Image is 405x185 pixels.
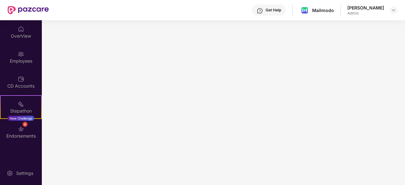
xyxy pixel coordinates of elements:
[266,8,281,13] div: Get Help
[257,8,263,14] img: svg+xml;base64,PHN2ZyBpZD0iSGVscC0zMngzMiIgeG1sbnM9Imh0dHA6Ly93d3cudzMub3JnLzIwMDAvc3ZnIiB3aWR0aD...
[347,11,384,16] div: Admin
[18,76,24,82] img: svg+xml;base64,PHN2ZyBpZD0iQ0RfQWNjb3VudHMiIGRhdGEtbmFtZT0iQ0QgQWNjb3VudHMiIHhtbG5zPSJodHRwOi8vd3...
[8,6,49,14] img: New Pazcare Logo
[18,101,24,107] img: svg+xml;base64,PHN2ZyB4bWxucz0iaHR0cDovL3d3dy53My5vcmcvMjAwMC9zdmciIHdpZHRoPSIyMSIgaGVpZ2h0PSIyMC...
[300,6,309,15] img: mailmodo-logo.png
[347,5,384,11] div: [PERSON_NAME]
[391,8,396,13] img: svg+xml;base64,PHN2ZyBpZD0iRHJvcGRvd24tMzJ4MzIiIHhtbG5zPSJodHRwOi8vd3d3LnczLm9yZy8yMDAwL3N2ZyIgd2...
[1,108,41,114] div: Stepathon
[18,126,24,132] img: svg+xml;base64,PHN2ZyBpZD0iRW5kb3JzZW1lbnRzIiB4bWxucz0iaHR0cDovL3d3dy53My5vcmcvMjAwMC9zdmciIHdpZH...
[22,122,28,127] div: 6
[8,116,34,121] div: New Challenge
[312,7,334,13] div: Mailmodo
[14,170,35,176] div: Settings
[7,170,13,176] img: svg+xml;base64,PHN2ZyBpZD0iU2V0dGluZy0yMHgyMCIgeG1sbnM9Imh0dHA6Ly93d3cudzMub3JnLzIwMDAvc3ZnIiB3aW...
[18,26,24,32] img: svg+xml;base64,PHN2ZyBpZD0iSG9tZSIgeG1sbnM9Imh0dHA6Ly93d3cudzMub3JnLzIwMDAvc3ZnIiB3aWR0aD0iMjAiIG...
[18,51,24,57] img: svg+xml;base64,PHN2ZyBpZD0iRW1wbG95ZWVzIiB4bWxucz0iaHR0cDovL3d3dy53My5vcmcvMjAwMC9zdmciIHdpZHRoPS...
